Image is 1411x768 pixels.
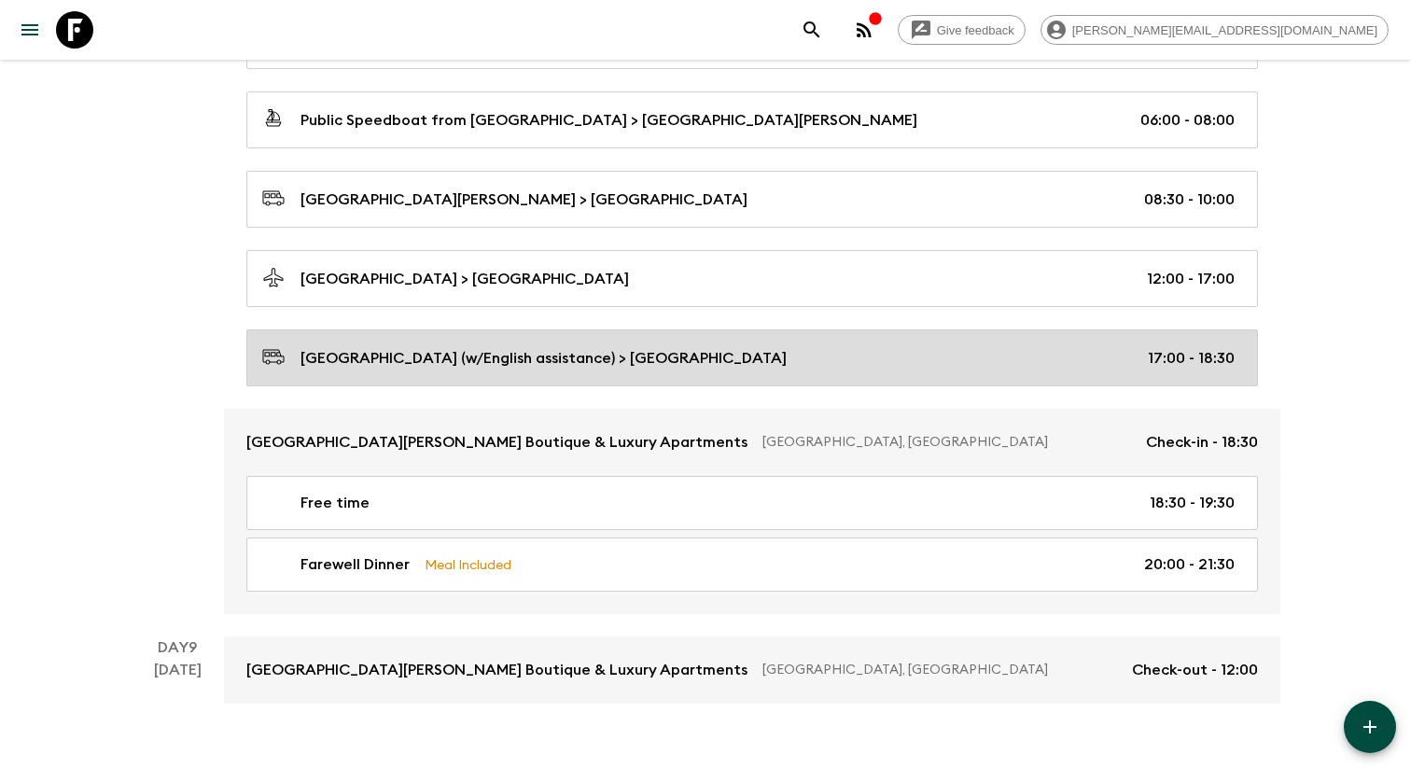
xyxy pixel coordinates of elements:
p: Free time [300,492,370,514]
p: 12:00 - 17:00 [1147,268,1235,290]
p: Farewell Dinner [300,553,410,576]
p: Check-in - 18:30 [1146,431,1258,454]
a: [GEOGRAPHIC_DATA] (w/English assistance) > [GEOGRAPHIC_DATA]17:00 - 18:30 [246,329,1258,386]
p: Public Speedboat from [GEOGRAPHIC_DATA] > [GEOGRAPHIC_DATA][PERSON_NAME] [300,109,917,132]
div: [PERSON_NAME][EMAIL_ADDRESS][DOMAIN_NAME] [1041,15,1389,45]
p: Day 9 [131,636,224,659]
a: [GEOGRAPHIC_DATA][PERSON_NAME] Boutique & Luxury Apartments[GEOGRAPHIC_DATA], [GEOGRAPHIC_DATA]Ch... [224,409,1280,476]
p: [GEOGRAPHIC_DATA] > [GEOGRAPHIC_DATA] [300,268,629,290]
a: Public Speedboat from [GEOGRAPHIC_DATA] > [GEOGRAPHIC_DATA][PERSON_NAME]06:00 - 08:00 [246,91,1258,148]
p: [GEOGRAPHIC_DATA], [GEOGRAPHIC_DATA] [762,661,1117,679]
p: [GEOGRAPHIC_DATA], [GEOGRAPHIC_DATA] [762,433,1131,452]
a: [GEOGRAPHIC_DATA][PERSON_NAME] Boutique & Luxury Apartments[GEOGRAPHIC_DATA], [GEOGRAPHIC_DATA]Ch... [224,636,1280,704]
a: [GEOGRAPHIC_DATA][PERSON_NAME] > [GEOGRAPHIC_DATA]08:30 - 10:00 [246,171,1258,228]
p: 06:00 - 08:00 [1140,109,1235,132]
p: 08:30 - 10:00 [1144,189,1235,211]
span: [PERSON_NAME][EMAIL_ADDRESS][DOMAIN_NAME] [1062,23,1388,37]
button: search adventures [793,11,831,49]
p: 17:00 - 18:30 [1148,347,1235,370]
a: Give feedback [898,15,1026,45]
a: [GEOGRAPHIC_DATA] > [GEOGRAPHIC_DATA]12:00 - 17:00 [246,250,1258,307]
a: Free time18:30 - 19:30 [246,476,1258,530]
p: Check-out - 12:00 [1132,659,1258,681]
div: [DATE] [154,659,202,704]
span: Give feedback [927,23,1025,37]
p: [GEOGRAPHIC_DATA] (w/English assistance) > [GEOGRAPHIC_DATA] [300,347,787,370]
p: [GEOGRAPHIC_DATA][PERSON_NAME] Boutique & Luxury Apartments [246,431,747,454]
p: 18:30 - 19:30 [1150,492,1235,514]
p: Meal Included [425,554,511,575]
p: [GEOGRAPHIC_DATA][PERSON_NAME] Boutique & Luxury Apartments [246,659,747,681]
p: 20:00 - 21:30 [1144,553,1235,576]
button: menu [11,11,49,49]
p: [GEOGRAPHIC_DATA][PERSON_NAME] > [GEOGRAPHIC_DATA] [300,189,747,211]
a: Farewell DinnerMeal Included20:00 - 21:30 [246,538,1258,592]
